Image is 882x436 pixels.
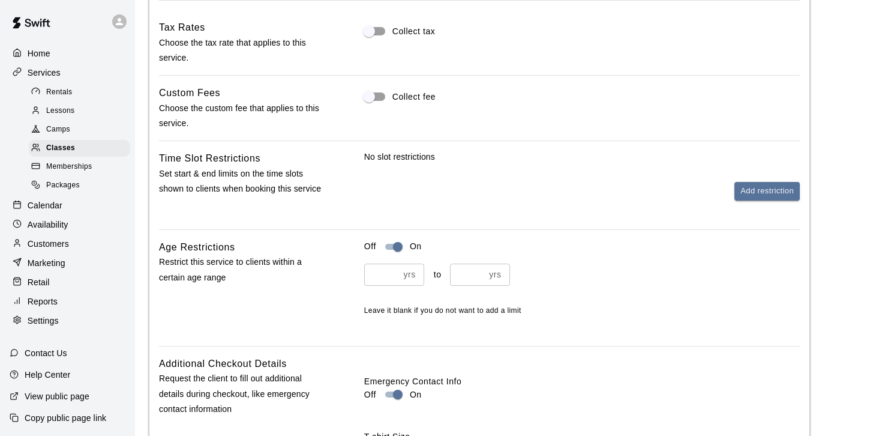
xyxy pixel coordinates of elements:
[28,276,50,288] p: Retail
[29,83,135,101] a: Rentals
[46,180,80,192] span: Packages
[159,85,220,101] h6: Custom Fees
[25,347,67,359] p: Contact Us
[392,91,436,103] span: Collect fee
[46,105,75,117] span: Lessons
[46,161,92,173] span: Memberships
[410,389,422,401] p: On
[29,121,135,139] a: Camps
[392,25,436,38] span: Collect tax
[364,240,376,253] p: Off
[734,182,800,201] button: Add restriction
[159,35,326,65] p: Choose the tax rate that applies to this service.
[28,295,58,307] p: Reports
[434,268,442,281] p: to
[28,315,59,327] p: Settings
[10,254,125,272] a: Marketing
[364,151,800,163] p: No slot restrictions
[159,151,260,166] h6: Time Slot Restrictions
[410,240,422,253] p: On
[159,371,326,417] p: Request the client to fill out additional details during checkout, like emergency contact informa...
[10,312,125,330] a: Settings
[489,268,501,281] p: yrs
[25,390,89,402] p: View public page
[10,216,125,234] a: Availability
[159,240,235,255] h6: Age Restrictions
[46,142,75,154] span: Classes
[29,177,135,195] a: Packages
[29,103,130,120] div: Lessons
[10,273,125,291] a: Retail
[10,44,125,62] a: Home
[159,255,326,285] p: Restrict this service to clients within a certain age range
[25,412,106,424] p: Copy public page link
[25,369,70,381] p: Help Center
[159,20,205,35] h6: Tax Rates
[364,375,800,387] label: Emergency Contact Info
[10,292,125,310] a: Reports
[29,159,130,175] div: Memberships
[159,166,326,196] p: Set start & end limits on the time slots shown to clients when booking this service
[28,219,68,231] p: Availability
[364,305,800,317] p: Leave it blank if you do not want to add a limit
[46,86,73,98] span: Rentals
[28,238,69,250] p: Customers
[29,177,130,194] div: Packages
[29,84,130,101] div: Rentals
[46,124,70,136] span: Camps
[403,268,415,281] p: yrs
[159,356,287,372] h6: Additional Checkout Details
[29,139,135,158] a: Classes
[29,101,135,120] a: Lessons
[364,389,376,401] p: Off
[29,140,130,157] div: Classes
[29,121,130,138] div: Camps
[10,235,125,253] a: Customers
[28,199,62,211] p: Calendar
[28,47,50,59] p: Home
[10,64,125,82] a: Services
[29,158,135,177] a: Memberships
[28,257,65,269] p: Marketing
[28,67,61,79] p: Services
[10,196,125,214] a: Calendar
[159,101,326,131] p: Choose the custom fee that applies to this service.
